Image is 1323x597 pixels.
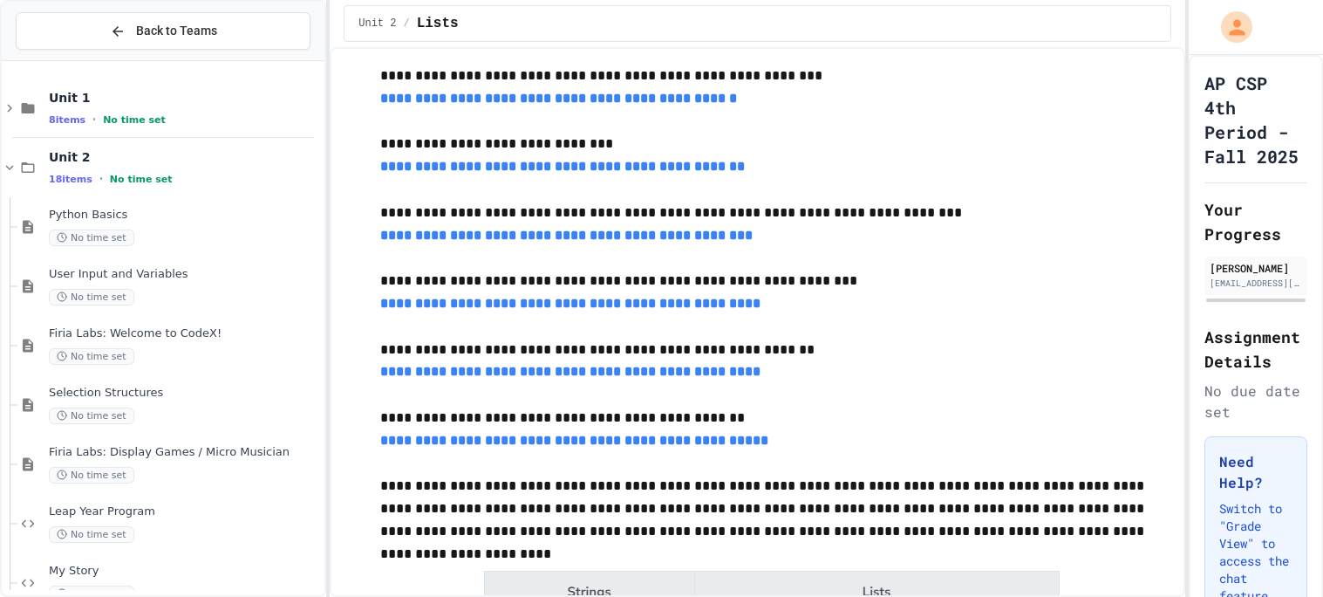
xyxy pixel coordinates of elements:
[1204,71,1307,168] h1: AP CSP 4th Period - Fall 2025
[49,348,134,365] span: No time set
[110,174,173,185] span: No time set
[99,172,103,186] span: •
[49,526,134,543] span: No time set
[49,230,134,246] span: No time set
[403,17,409,31] span: /
[49,467,134,484] span: No time set
[1210,277,1302,290] div: [EMAIL_ADDRESS][PERSON_NAME][DOMAIN_NAME]
[49,267,321,282] span: User Input and Variables
[49,208,321,223] span: Python Basics
[92,113,96,127] span: •
[49,564,321,579] span: My Story
[49,114,85,126] span: 8 items
[49,326,321,341] span: Firia Labs: Welcome to CodeX!
[1219,451,1292,493] h3: Need Help?
[49,149,321,165] span: Unit 2
[417,13,459,34] span: Lists
[1204,325,1307,374] h2: Assignment Details
[49,386,321,401] span: Selection Structures
[136,22,217,40] span: Back to Teams
[49,90,321,106] span: Unit 1
[358,17,396,31] span: Unit 2
[16,12,310,50] button: Back to Teams
[49,504,321,519] span: Leap Year Program
[1204,381,1307,422] div: No due date set
[49,289,134,305] span: No time set
[103,114,166,126] span: No time set
[49,445,321,460] span: Firia Labs: Display Games / Micro Musician
[1210,260,1302,276] div: [PERSON_NAME]
[1203,7,1257,47] div: My Account
[1204,197,1307,246] h2: Your Progress
[49,174,92,185] span: 18 items
[49,408,134,424] span: No time set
